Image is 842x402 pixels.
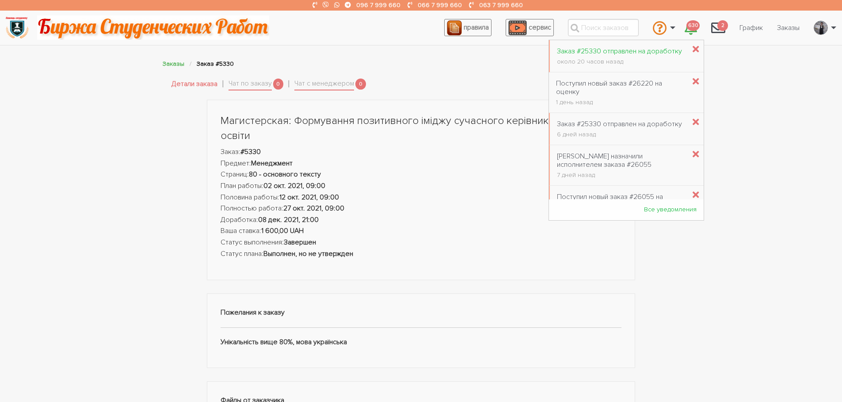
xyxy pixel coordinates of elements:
a: 066 7 999 660 [418,1,462,9]
strong: 80 - основного тексту [249,170,321,179]
img: play_icon-49f7f135c9dc9a03216cfdbccbe1e3994649169d890fb554cedf0eac35a01ba8.png [508,20,527,35]
li: Заказ #5330 [197,59,234,69]
a: Поступил новый заказ #26220 на оценку 1 день назад [549,75,693,111]
strong: Пожелания к заказу [221,308,285,317]
li: Статус выполнения: [221,237,622,248]
a: Детали заказа [171,79,217,90]
img: 20171208_160937.jpg [814,21,827,35]
li: Заказ: [221,147,622,158]
a: Заказы [770,19,807,36]
li: Доработка: [221,214,622,226]
div: Заказ #25330 отправлен на доработку [557,120,682,128]
span: 630 [686,20,700,31]
li: Полностью работа: [221,203,622,214]
strong: 02 окт. 2021, 09:00 [263,181,325,190]
input: Поиск заказов [568,19,639,36]
a: правила [444,19,491,36]
a: Заказ #25330 отправлен на доработку 6 дней назад [550,115,689,143]
div: Заказ #25330 отправлен на доработку [557,47,682,56]
div: Поступил новый заказ #26220 на оценку [556,79,686,96]
a: Заказы [163,60,184,68]
span: 0 [273,79,284,90]
strong: Завершен [284,238,316,247]
h1: Магистерская: Формування позитивного іміджу сучасного керівника закладу освіти [221,113,622,143]
a: 2 [704,16,732,40]
span: правила [464,23,489,32]
strong: 08 дек. 2021, 21:00 [258,215,319,224]
div: 7 дней назад [557,172,686,178]
img: agreement_icon-feca34a61ba7f3d1581b08bc946b2ec1ccb426f67415f344566775c155b7f62c.png [447,20,462,35]
strong: #5330 [240,147,261,156]
div: [PERSON_NAME] назначили исполнителем заказа #26055 [557,152,686,169]
li: Предмет: [221,158,622,169]
a: Заказ #25330 отправлен на доработку около 20 часов назад [550,42,689,70]
a: 063 7 999 660 [479,1,523,9]
strong: 27 окт. 2021, 09:00 [283,204,344,213]
strong: Выполнен, но не утвержден [263,249,353,258]
strong: Менеджмент [251,159,293,168]
a: 630 [678,16,704,40]
a: График [732,19,770,36]
a: [PERSON_NAME] назначили исполнителем заказа #26055 7 дней назад [550,147,693,184]
strong: 12 окт. 2021, 09:00 [279,193,339,202]
li: Половина работы: [221,192,622,203]
a: Все уведомления [637,202,704,218]
li: Статус плана: [221,248,622,260]
div: 1 день назад [556,99,686,105]
li: План работы: [221,180,622,192]
img: logo-135dea9cf721667cc4ddb0c1795e3ba8b7f362e3d0c04e2cc90b931989920324.png [5,15,29,40]
div: 6 дней назад [557,131,682,138]
div: Поступил новый заказ #26055 на оценку [557,193,686,210]
strong: 1 600,00 UAH [261,226,304,235]
span: сервис [529,23,551,32]
span: 0 [355,79,366,90]
li: Страниц: [221,169,622,180]
div: Унікальність вище 80%, мова українська [207,293,636,368]
a: сервис [506,19,554,36]
img: motto-2ce64da2796df845c65ce8f9480b9c9d679903764b3ca6da4b6de107518df0fe.gif [37,15,269,40]
a: 096 7 999 660 [356,1,400,9]
div: около 20 часов назад [557,59,682,65]
li: Ваша ставка: [221,225,622,237]
a: Чат с менеджером [294,78,354,90]
span: 2 [717,20,728,31]
a: Чат по заказу [229,78,272,90]
a: Поступил новый заказ #26055 на оценку 7 дней назад [550,188,693,224]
